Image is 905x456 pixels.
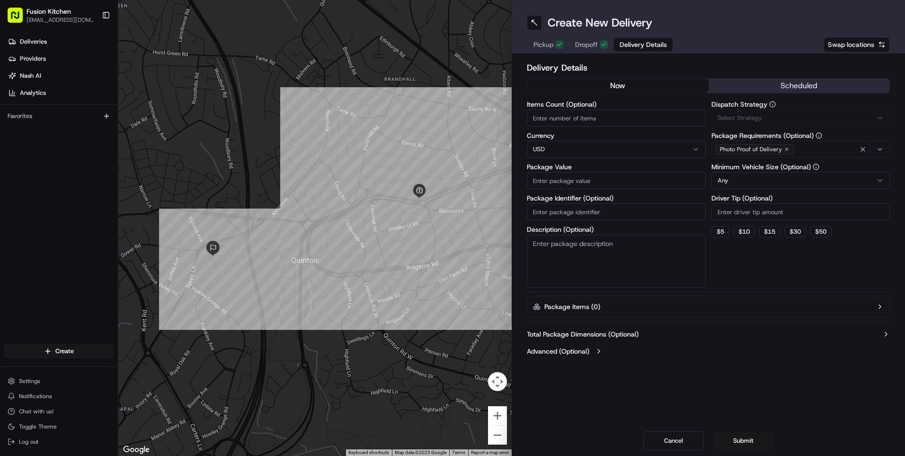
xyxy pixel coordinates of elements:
[533,40,553,49] span: Pickup
[544,302,600,311] label: Package Items ( 0 )
[488,372,507,391] button: Map camera controls
[25,61,156,71] input: Clear
[395,450,446,455] span: Map data ©2025 Google
[76,208,156,225] a: 💻API Documentation
[527,109,706,127] input: Enter number of items
[161,93,172,105] button: Start new chat
[80,213,88,220] div: 💻
[527,101,706,108] label: Items Count (Optional)
[19,212,72,221] span: Knowledge Base
[20,37,47,46] span: Deliveries
[20,91,37,108] img: 4920774857489_3d7f54699973ba98c624_72.jpg
[4,85,118,100] a: Analytics
[20,55,46,63] span: Providers
[527,195,706,201] label: Package Identifier (Optional)
[527,164,706,170] label: Package Value
[121,444,152,456] a: Open this area in Google Maps (opens a new window)
[9,91,27,108] img: 1736555255976-a54dd68f-1ca7-489b-9aae-adbdc363a1c4
[527,61,890,74] h2: Delivery Details
[19,377,40,385] span: Settings
[4,4,98,27] button: Fusion Kitchen[EMAIL_ADDRESS][DOMAIN_NAME]
[575,40,598,49] span: Dropoff
[713,431,774,450] button: Submit
[813,164,819,170] button: Minimum Vehicle Size (Optional)
[711,226,729,237] button: $5
[29,173,125,180] span: [PERSON_NAME] [PERSON_NAME]
[19,438,38,446] span: Log out
[548,15,652,30] h1: Create New Delivery
[824,37,890,52] button: Swap locations
[527,172,706,189] input: Enter package value
[55,347,74,356] span: Create
[43,91,155,100] div: Start new chat
[759,226,781,237] button: $15
[816,132,822,139] button: Package Requirements (Optional)
[9,213,17,220] div: 📗
[4,405,114,418] button: Chat with us!
[19,392,52,400] span: Notifications
[527,329,890,339] button: Total Package Dimensions (Optional)
[643,431,704,450] button: Cancel
[133,173,152,180] span: [DATE]
[79,147,82,155] span: •
[4,344,114,359] button: Create
[4,420,114,433] button: Toggle Theme
[9,164,25,179] img: Dianne Alexi Soriano
[4,374,114,388] button: Settings
[488,406,507,425] button: Zoom in
[20,72,41,80] span: Nash AI
[527,203,706,220] input: Enter package identifier
[94,235,115,242] span: Pylon
[709,79,890,93] button: scheduled
[527,329,639,339] label: Total Package Dimensions (Optional)
[452,450,465,455] a: Terms
[348,449,389,456] button: Keyboard shortcuts
[4,34,118,49] a: Deliveries
[67,235,115,242] a: Powered byPylon
[711,203,890,220] input: Enter driver tip amount
[9,138,25,153] img: Grace Nketiah
[527,347,589,356] label: Advanced (Optional)
[29,147,77,155] span: [PERSON_NAME]
[527,132,706,139] label: Currency
[784,226,806,237] button: $30
[27,16,94,24] button: [EMAIL_ADDRESS][DOMAIN_NAME]
[828,40,874,49] span: Swap locations
[4,68,118,83] a: Nash AI
[720,146,782,153] span: Photo Proof of Delivery
[471,450,509,455] a: Report a map error
[711,141,890,158] button: Photo Proof of Delivery
[711,132,890,139] label: Package Requirements (Optional)
[121,444,152,456] img: Google
[19,147,27,155] img: 1736555255976-a54dd68f-1ca7-489b-9aae-adbdc363a1c4
[711,164,890,170] label: Minimum Vehicle Size (Optional)
[9,9,28,28] img: Nash
[527,226,706,233] label: Description (Optional)
[19,408,53,415] span: Chat with us!
[711,101,890,108] label: Dispatch Strategy
[127,173,131,180] span: •
[6,208,76,225] a: 📗Knowledge Base
[19,173,27,181] img: 1736555255976-a54dd68f-1ca7-489b-9aae-adbdc363a1c4
[810,226,832,237] button: $50
[9,38,172,53] p: Welcome 👋
[527,347,890,356] button: Advanced (Optional)
[4,390,114,403] button: Notifications
[84,147,103,155] span: [DATE]
[4,51,118,66] a: Providers
[4,109,114,124] div: Favorites
[43,100,130,108] div: We're available if you need us!
[769,101,776,108] button: Dispatch Strategy
[527,79,709,93] button: now
[488,426,507,445] button: Zoom out
[711,195,890,201] label: Driver Tip (Optional)
[20,89,46,97] span: Analytics
[89,212,152,221] span: API Documentation
[27,7,71,16] button: Fusion Kitchen
[147,121,172,133] button: See all
[620,40,667,49] span: Delivery Details
[733,226,755,237] button: $10
[9,123,61,131] div: Past conversations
